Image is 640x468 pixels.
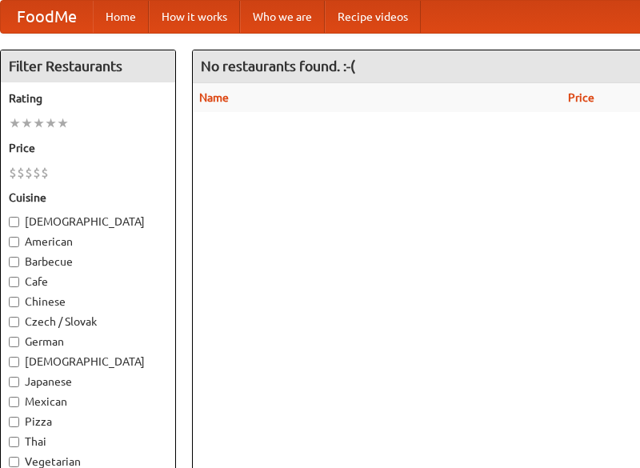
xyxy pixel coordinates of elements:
a: Who we are [240,1,325,33]
label: Chinese [9,294,167,310]
label: American [9,234,167,250]
h5: Price [9,140,167,156]
label: Mexican [9,394,167,410]
a: Price [568,91,594,104]
a: Home [93,1,149,33]
li: $ [25,164,33,182]
li: $ [41,164,49,182]
label: Thai [9,434,167,450]
input: Chinese [9,297,19,307]
h5: Cuisine [9,190,167,206]
label: Cafe [9,274,167,290]
label: Czech / Slovak [9,314,167,330]
a: How it works [149,1,240,33]
input: Barbecue [9,257,19,267]
label: [DEMOGRAPHIC_DATA] [9,214,167,230]
input: Vegetarian [9,457,19,467]
li: ★ [21,114,33,132]
label: Barbecue [9,254,167,270]
li: ★ [9,114,21,132]
li: $ [17,164,25,182]
input: Cafe [9,277,19,287]
label: Pizza [9,414,167,430]
a: FoodMe [1,1,93,33]
li: ★ [57,114,69,132]
li: ★ [45,114,57,132]
label: Japanese [9,374,167,390]
label: German [9,334,167,350]
input: German [9,337,19,347]
input: Pizza [9,417,19,427]
input: [DEMOGRAPHIC_DATA] [9,217,19,227]
input: Mexican [9,397,19,407]
h4: Filter Restaurants [1,50,175,82]
input: Japanese [9,377,19,387]
a: Name [199,91,229,104]
input: [DEMOGRAPHIC_DATA] [9,357,19,367]
input: Czech / Slovak [9,317,19,327]
li: $ [33,164,41,182]
li: $ [9,164,17,182]
ng-pluralize: No restaurants found. :-( [201,58,355,74]
a: Recipe videos [325,1,421,33]
input: American [9,237,19,247]
li: ★ [33,114,45,132]
label: [DEMOGRAPHIC_DATA] [9,354,167,370]
h5: Rating [9,90,167,106]
input: Thai [9,437,19,447]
